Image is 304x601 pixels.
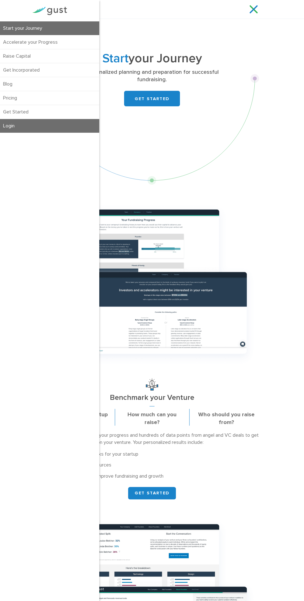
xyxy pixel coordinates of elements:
h1: your Journey [77,53,227,64]
li: Actionable steps to improve fundraising and growth [45,472,259,479]
a: GET STARTED [128,487,176,499]
span: Start [102,51,128,66]
img: Benchmark Your Venture [146,378,158,391]
img: Gust Logo [32,7,67,15]
p: Combine key data about your progress and hundreds of data points from angel and VC deals to get i... [45,431,259,446]
p: How much can you raise? [119,411,185,427]
h3: Benchmark your Venture [45,394,259,406]
p: Who should you raise from? [194,411,259,427]
p: Personalized planning and preparation for successful fundraising. [77,68,227,83]
img: Group 1166 [45,200,259,369]
li: Suggested funding sources [45,461,259,468]
a: GET STARTED [124,91,180,106]
li: Fundraising benchmarks for your startup [45,450,259,457]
